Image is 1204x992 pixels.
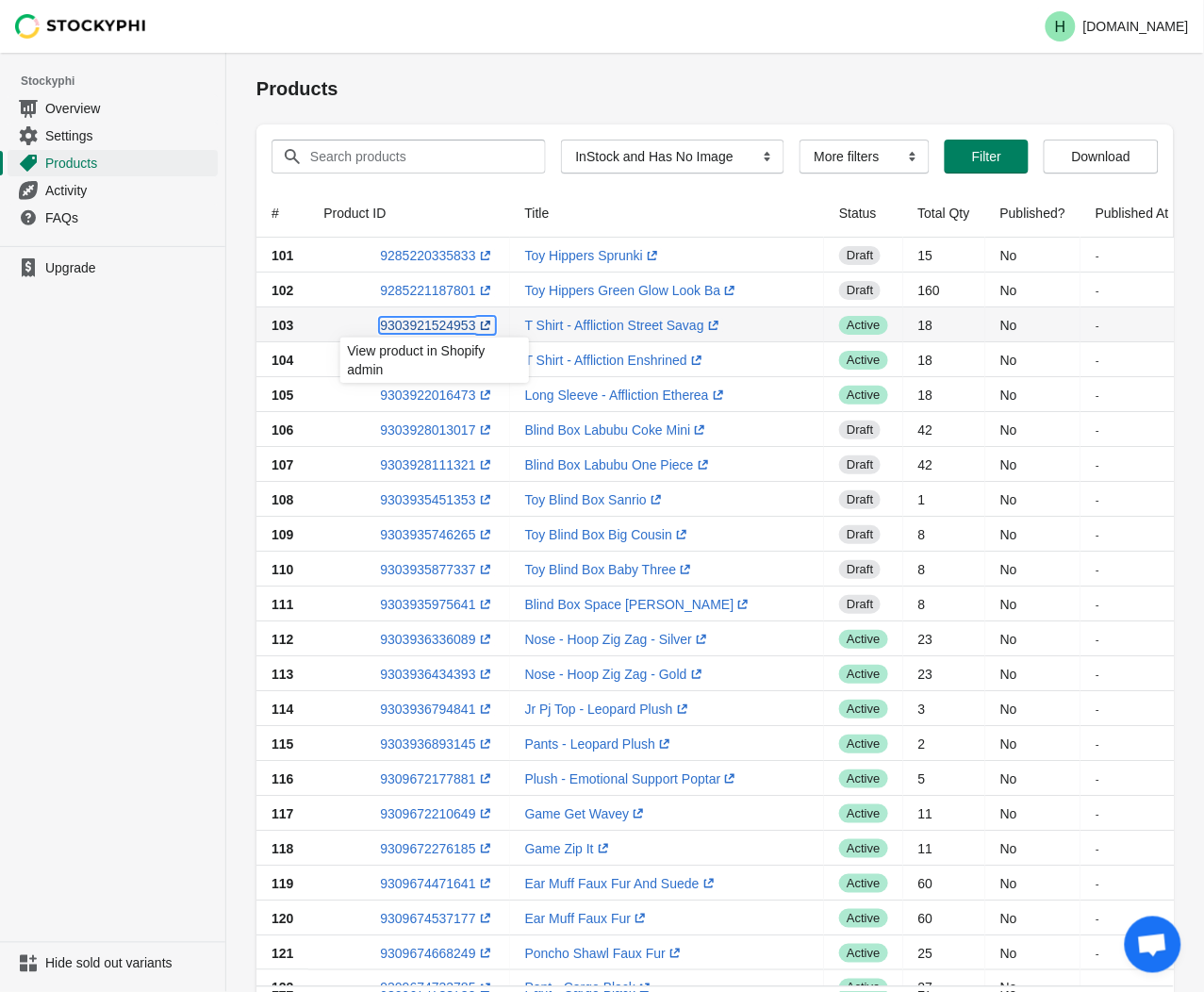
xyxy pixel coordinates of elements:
[839,909,887,928] span: active
[985,342,1080,377] td: No
[985,726,1080,761] td: No
[272,911,293,926] span: 120
[903,238,985,273] td: 15
[903,866,985,901] td: 60
[525,841,613,856] a: Game Zip It(opens a new window)
[272,527,293,542] span: 109
[903,482,985,517] td: 1
[1096,423,1099,436] small: -
[8,204,218,231] a: FAQs
[525,318,723,333] a: T Shirt - Affliction Street Savag(opens a new window)
[525,876,718,891] a: Ear Muff Faux Fur And Suede(opens a new window)
[525,492,666,507] a: Toy Blind Box Sanrio(opens a new window)
[380,806,494,821] a: 9309672210649(opens a new window)
[8,122,218,149] a: Settings
[839,386,887,405] span: active
[1072,149,1130,164] span: Download
[45,126,214,145] span: Settings
[525,457,713,472] a: Blind Box Labubu One Piece(opens a new window)
[839,455,881,474] span: draft
[256,75,1174,102] h1: Products
[272,736,293,752] span: 115
[525,771,740,786] a: Plush - Emotional Support Poptar(opens a new window)
[380,946,494,961] a: 9309674668249(opens a new window)
[1096,877,1099,889] small: -
[839,665,887,684] span: active
[903,342,985,377] td: 18
[525,283,740,298] a: Toy Hippers Green Glow Look Ba(opens a new window)
[45,99,214,118] span: Overview
[525,911,651,926] a: Ear Muff Faux Fur(opens a new window)
[45,154,214,173] span: Products
[903,761,985,796] td: 5
[45,208,214,227] span: FAQs
[525,736,675,752] a: Pants - Leopard Plush(opens a new window)
[1096,284,1099,296] small: -
[525,806,649,821] a: Game Get Wavey(opens a new window)
[272,562,293,577] span: 110
[272,457,293,472] span: 107
[985,517,1080,552] td: No
[1096,563,1099,575] small: -
[1096,842,1099,854] small: -
[380,562,494,577] a: 9303935877337(opens a new window)
[272,422,293,438] span: 106
[839,595,881,614] span: draft
[985,691,1080,726] td: No
[903,447,985,482] td: 42
[839,735,887,753] span: active
[839,839,887,858] span: active
[903,189,985,238] th: Total Qty
[1096,528,1099,540] small: -
[839,769,887,788] span: active
[839,560,881,579] span: draft
[1125,917,1181,973] div: Open chat
[380,841,494,856] a: 9309672276185(opens a new window)
[1096,807,1099,819] small: -
[903,552,985,587] td: 8
[985,412,1080,447] td: No
[1080,189,1184,238] th: Published At
[525,946,684,961] a: Poncho Shawl Faux Fur(opens a new window)
[903,691,985,726] td: 3
[256,189,308,238] th: #
[903,307,985,342] td: 18
[839,630,887,649] span: active
[380,597,494,612] a: 9303935975641(opens a new window)
[839,246,881,265] span: draft
[1044,140,1159,174] button: Download
[1096,458,1099,471] small: -
[21,72,225,91] span: Stockyphi
[903,587,985,621] td: 8
[903,377,985,412] td: 18
[8,951,218,977] a: Hide sold out variants
[8,94,218,122] a: Overview
[272,702,293,717] span: 114
[839,421,881,439] span: draft
[903,517,985,552] td: 8
[945,140,1029,174] button: Filter
[903,831,985,866] td: 11
[1096,598,1099,610] small: -
[272,492,293,507] span: 108
[1055,19,1066,35] text: H
[1096,912,1099,924] small: -
[839,944,887,963] span: active
[380,911,494,926] a: 9309674537177(opens a new window)
[272,632,293,647] span: 112
[1096,633,1099,645] small: -
[1096,668,1099,680] small: -
[525,353,706,368] a: T Shirt - Affliction Enshrined(opens a new window)
[380,388,494,403] a: 9303922016473(opens a new window)
[272,248,293,263] span: 101
[272,667,293,682] span: 113
[839,351,887,370] span: active
[272,597,293,612] span: 111
[1096,737,1099,750] small: -
[985,189,1080,238] th: Published?
[985,866,1080,901] td: No
[380,876,494,891] a: 9309674471641(opens a new window)
[8,149,218,176] a: Products
[824,189,902,238] th: Status
[1096,389,1099,401] small: -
